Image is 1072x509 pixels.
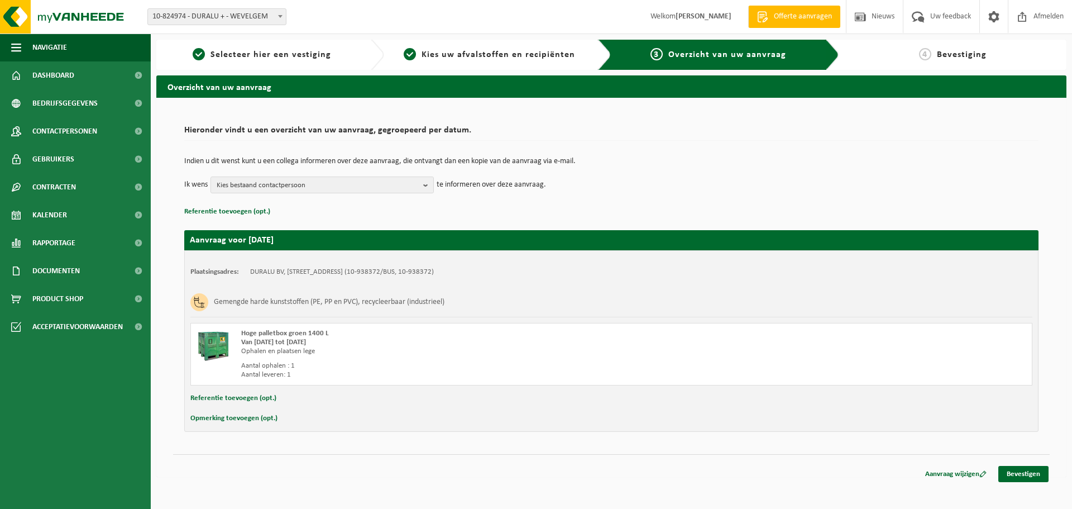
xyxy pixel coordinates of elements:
button: Referentie toevoegen (opt.) [190,391,276,406]
button: Kies bestaand contactpersoon [210,177,434,193]
span: 4 [919,48,931,60]
span: Selecteer hier een vestiging [210,50,331,59]
span: Bevestiging [937,50,987,59]
strong: Van [DATE] tot [DATE] [241,339,306,346]
div: Aantal leveren: 1 [241,370,656,379]
span: Offerte aanvragen [771,11,835,22]
img: PB-HB-1400-HPE-GN-01.png [197,329,230,363]
span: Kies bestaand contactpersoon [217,177,419,194]
span: Navigatie [32,34,67,61]
span: 10-824974 - DURALU + - WEVELGEM [147,8,286,25]
span: 2 [404,48,416,60]
span: 3 [650,48,663,60]
a: 1Selecteer hier een vestiging [162,48,362,61]
span: 1 [193,48,205,60]
span: Contactpersonen [32,117,97,145]
p: te informeren over deze aanvraag. [437,177,546,193]
span: Product Shop [32,285,83,313]
span: Overzicht van uw aanvraag [668,50,786,59]
strong: Plaatsingsadres: [190,268,239,275]
p: Indien u dit wenst kunt u een collega informeren over deze aanvraag, die ontvangt dan een kopie v... [184,158,1038,165]
a: 2Kies uw afvalstoffen en recipiënten [390,48,590,61]
td: DURALU BV, [STREET_ADDRESS] (10-938372/BUS, 10-938372) [250,268,434,277]
span: Dashboard [32,61,74,89]
span: Contracten [32,173,76,201]
h2: Overzicht van uw aanvraag [156,75,1066,97]
span: Bedrijfsgegevens [32,89,98,117]
p: Ik wens [184,177,208,193]
span: 10-824974 - DURALU + - WEVELGEM [148,9,286,25]
a: Aanvraag wijzigen [917,466,995,482]
strong: Aanvraag voor [DATE] [190,236,274,245]
strong: [PERSON_NAME] [676,12,731,21]
h3: Gemengde harde kunststoffen (PE, PP en PVC), recycleerbaar (industrieel) [214,293,444,311]
span: Acceptatievoorwaarden [32,313,123,341]
span: Gebruikers [32,145,74,173]
h2: Hieronder vindt u een overzicht van uw aanvraag, gegroepeerd per datum. [184,126,1038,141]
button: Opmerking toevoegen (opt.) [190,411,277,426]
div: Aantal ophalen : 1 [241,361,656,370]
span: Documenten [32,257,80,285]
a: Offerte aanvragen [748,6,840,28]
button: Referentie toevoegen (opt.) [184,204,270,219]
a: Bevestigen [998,466,1049,482]
span: Kalender [32,201,67,229]
span: Rapportage [32,229,75,257]
div: Ophalen en plaatsen lege [241,347,656,356]
span: Hoge palletbox groen 1400 L [241,330,329,337]
span: Kies uw afvalstoffen en recipiënten [422,50,575,59]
